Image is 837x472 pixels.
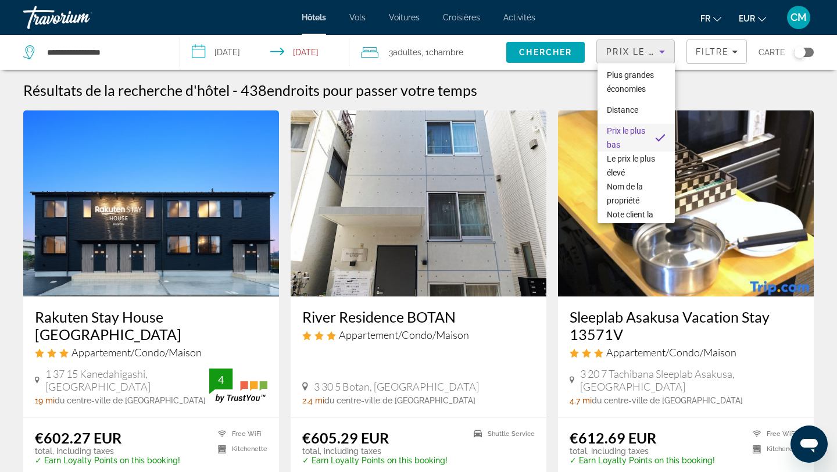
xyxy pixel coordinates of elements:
[607,126,645,149] span: Prix le plus bas
[598,63,675,223] div: Sort by
[607,70,654,94] span: Plus grandes économies
[607,210,653,233] span: Note client la plus élevée
[607,154,655,177] span: Le prix le plus élevé
[791,425,828,463] iframe: Bouton de lancement de la fenêtre de messagerie
[607,182,643,205] span: Nom de la propriété
[607,105,638,115] span: Distance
